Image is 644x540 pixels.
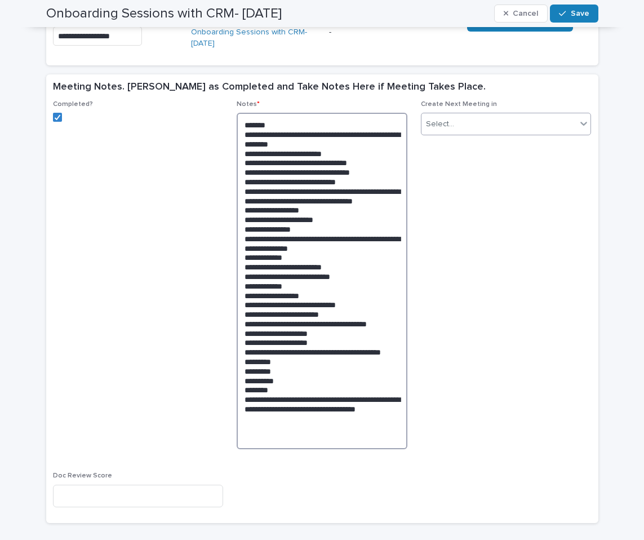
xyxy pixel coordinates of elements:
[191,26,316,50] a: Onboarding Sessions with CRM- [DATE]
[426,118,454,130] div: Select...
[53,81,486,94] h2: Meeting Notes. [PERSON_NAME] as Completed and Take Notes Here if Meeting Takes Place.
[421,101,497,108] span: Create Next Meeting in
[329,26,454,38] p: -
[46,6,282,22] h2: Onboarding Sessions with CRM- [DATE]
[513,10,538,17] span: Cancel
[53,101,93,108] span: Completed?
[53,472,112,479] span: Doc Review Score
[571,10,589,17] span: Save
[494,5,548,23] button: Cancel
[237,101,260,108] span: Notes
[550,5,598,23] button: Save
